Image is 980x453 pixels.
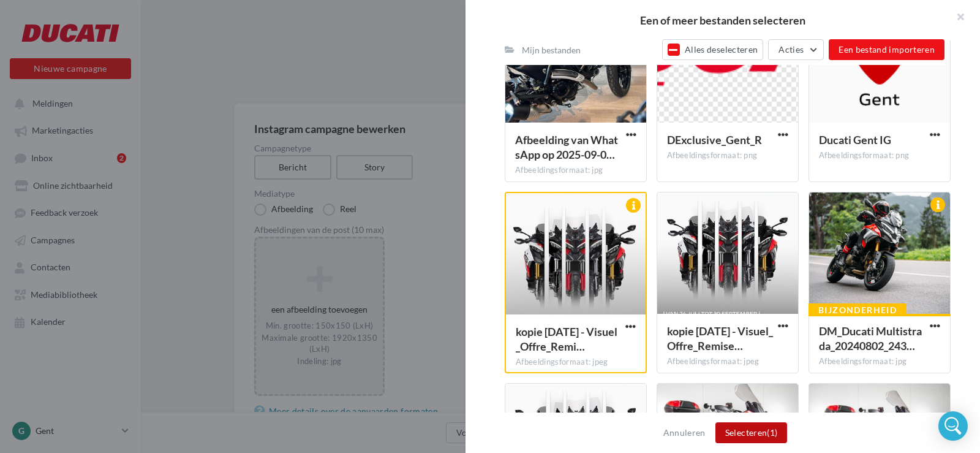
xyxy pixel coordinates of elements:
div: Afbeeldingsformaat: png [819,150,940,161]
div: Afbeeldingsformaat: jpg [819,356,940,367]
span: DExclusive_Gent_R [667,133,762,147]
h2: Een of meer bestanden selecteren [485,15,960,26]
span: Acties [778,44,804,55]
button: Selecteren(1) [715,422,788,443]
span: DM_Ducati Multistrada_20240802_24301_UC682500 [819,324,922,352]
div: Open Intercom Messenger [938,411,968,441]
button: Acties [768,39,824,60]
span: kopie 30-08-2025 - Visuel_Offre_Remise_MTS_Story_Benelux NL [516,325,617,353]
div: Afbeeldingsformaat: png [667,150,788,161]
div: Bijzonderheid [809,303,907,317]
span: Afbeelding van WhatsApp op 2025-09-02 om 13.54.36_13219b69 [515,133,618,161]
button: Annuleren [658,425,710,440]
span: Een bestand importeren [839,44,935,55]
button: Alles deselecteren [662,39,764,60]
span: Ducati Gent IG [819,133,891,147]
div: Afbeeldingsformaat: jpeg [667,356,788,367]
div: Afbeeldingsformaat: jpg [515,165,636,176]
span: (1) [767,427,777,438]
span: kopie 30-08-2025 - Visuel_Offre_Remise_MTS_Feed_Benelux NL [667,324,773,352]
div: Afbeeldingsformaat: jpeg [516,357,636,368]
button: Een bestand importeren [829,39,944,60]
div: Mijn bestanden [522,44,581,56]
